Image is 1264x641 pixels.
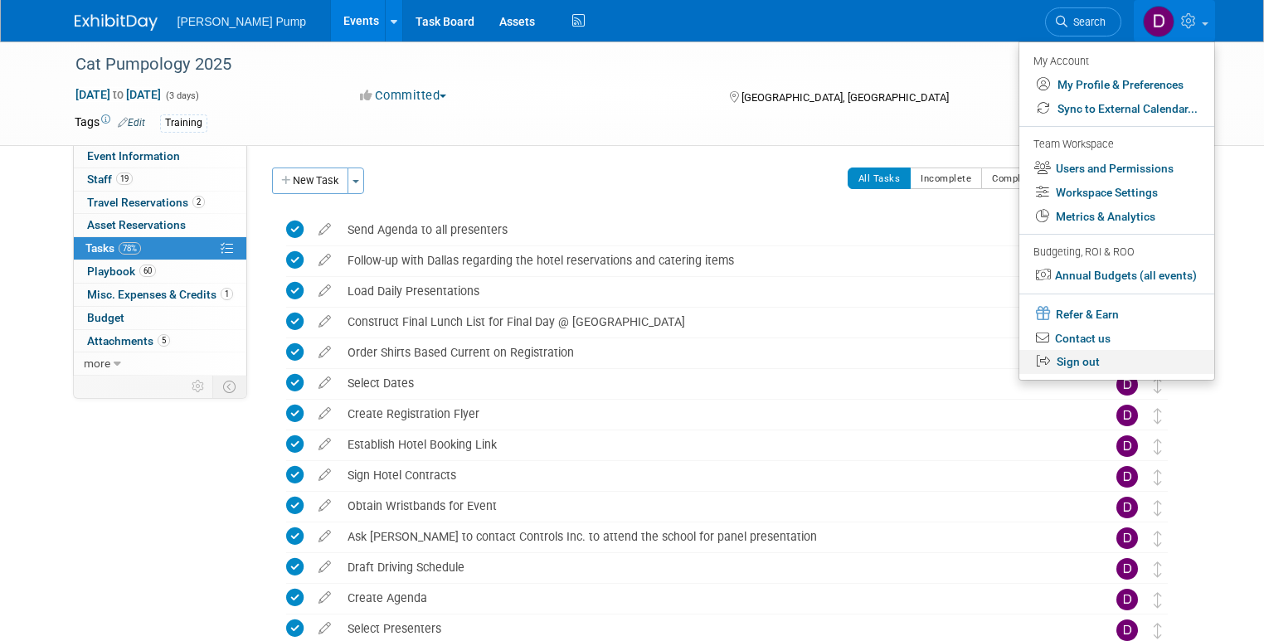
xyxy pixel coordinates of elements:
a: Contact us [1019,327,1214,351]
a: Staff19 [74,168,246,191]
div: Sign Hotel Contracts [339,461,1083,489]
a: edit [310,498,339,513]
a: Attachments5 [74,330,246,352]
span: [DATE] [DATE] [75,87,162,102]
span: Search [1067,16,1106,28]
a: edit [310,345,339,360]
div: Order Shirts Based Current on Registration [339,338,1069,367]
a: edit [310,529,339,544]
span: Playbook [87,265,156,278]
i: Move task [1154,561,1162,577]
i: Move task [1154,439,1162,454]
span: 2 [192,196,205,208]
span: Asset Reservations [87,218,186,231]
span: 78% [119,242,141,255]
a: Refer & Earn [1019,301,1214,327]
img: Del Ritz [1116,435,1138,457]
button: Completed [981,168,1052,189]
a: edit [310,621,339,636]
i: Move task [1154,469,1162,485]
div: Create Registration Flyer [339,400,1083,428]
button: Incomplete [910,168,982,189]
a: Sync to External Calendar... [1019,97,1214,121]
a: edit [310,284,339,299]
a: Annual Budgets (all events) [1019,264,1214,288]
div: Follow-up with Dallas regarding the hotel reservations and catering items [339,246,1069,274]
a: Search [1045,7,1121,36]
a: edit [310,560,339,575]
div: Training [160,114,207,132]
img: Del Ritz [1116,497,1138,518]
div: Load Daily Presentations [339,277,1069,305]
i: Move task [1154,377,1162,393]
i: Move task [1154,592,1162,608]
span: Attachments [87,334,170,347]
img: Del Ritz [1143,6,1174,37]
a: My Profile & Preferences [1019,73,1214,97]
span: (3 days) [164,90,199,101]
img: Del Ritz [1116,374,1138,396]
a: Users and Permissions [1019,157,1214,181]
a: Edit [118,117,145,129]
div: Cat Pumpology 2025 [70,50,1077,80]
a: more [74,352,246,375]
a: Asset Reservations [74,214,246,236]
span: Budget [87,311,124,324]
span: 1 [221,288,233,300]
div: Select Dates [339,369,1083,397]
div: Ask [PERSON_NAME] to contact Controls Inc. to attend the school for panel presentation [339,522,1083,551]
span: 5 [158,334,170,347]
a: edit [310,437,339,452]
img: ExhibitDay [75,14,158,31]
a: edit [310,590,339,605]
a: edit [310,376,339,391]
a: edit [310,468,339,483]
i: Move task [1154,623,1162,639]
a: Workspace Settings [1019,181,1214,205]
div: Event Format [1008,86,1169,111]
div: Send Agenda to all presenters [339,216,1069,244]
div: My Account [1033,51,1198,70]
span: [GEOGRAPHIC_DATA], [GEOGRAPHIC_DATA] [741,91,949,104]
span: more [84,357,110,370]
a: edit [310,253,339,268]
span: to [110,88,126,101]
div: Budgeting, ROI & ROO [1033,244,1198,261]
i: Move task [1154,500,1162,516]
a: Metrics & Analytics [1019,205,1214,229]
div: Construct Final Lunch List for Final Day @ [GEOGRAPHIC_DATA] [339,308,1069,336]
img: Del Ritz [1116,527,1138,549]
span: [PERSON_NAME] Pump [177,15,307,28]
span: Misc. Expenses & Credits [87,288,233,301]
i: Move task [1154,408,1162,424]
img: Del Ritz [1116,558,1138,580]
td: Tags [75,114,145,133]
div: Create Agenda [339,584,1083,612]
i: Move task [1154,531,1162,546]
div: Establish Hotel Booking Link [339,430,1083,459]
span: Staff [87,172,133,186]
button: New Task [272,168,348,194]
button: All Tasks [848,168,912,189]
span: 60 [139,265,156,277]
span: Travel Reservations [87,196,205,209]
span: 19 [116,172,133,185]
a: Misc. Expenses & Credits1 [74,284,246,306]
span: Tasks [85,241,141,255]
a: Travel Reservations2 [74,192,246,214]
a: Tasks78% [74,237,246,260]
td: Toggle Event Tabs [212,376,246,397]
img: Del Ritz [1116,589,1138,610]
img: Del Ritz [1116,619,1138,641]
a: edit [310,314,339,329]
div: Draft Driving Schedule [339,553,1083,581]
button: Committed [354,87,453,104]
a: Event Information [74,145,246,168]
a: Budget [74,307,246,329]
div: Obtain Wristbands for Event [339,492,1083,520]
a: edit [310,406,339,421]
div: Team Workspace [1033,136,1198,154]
a: Sign out [1019,350,1214,374]
span: Event Information [87,149,180,163]
td: Personalize Event Tab Strip [184,376,213,397]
